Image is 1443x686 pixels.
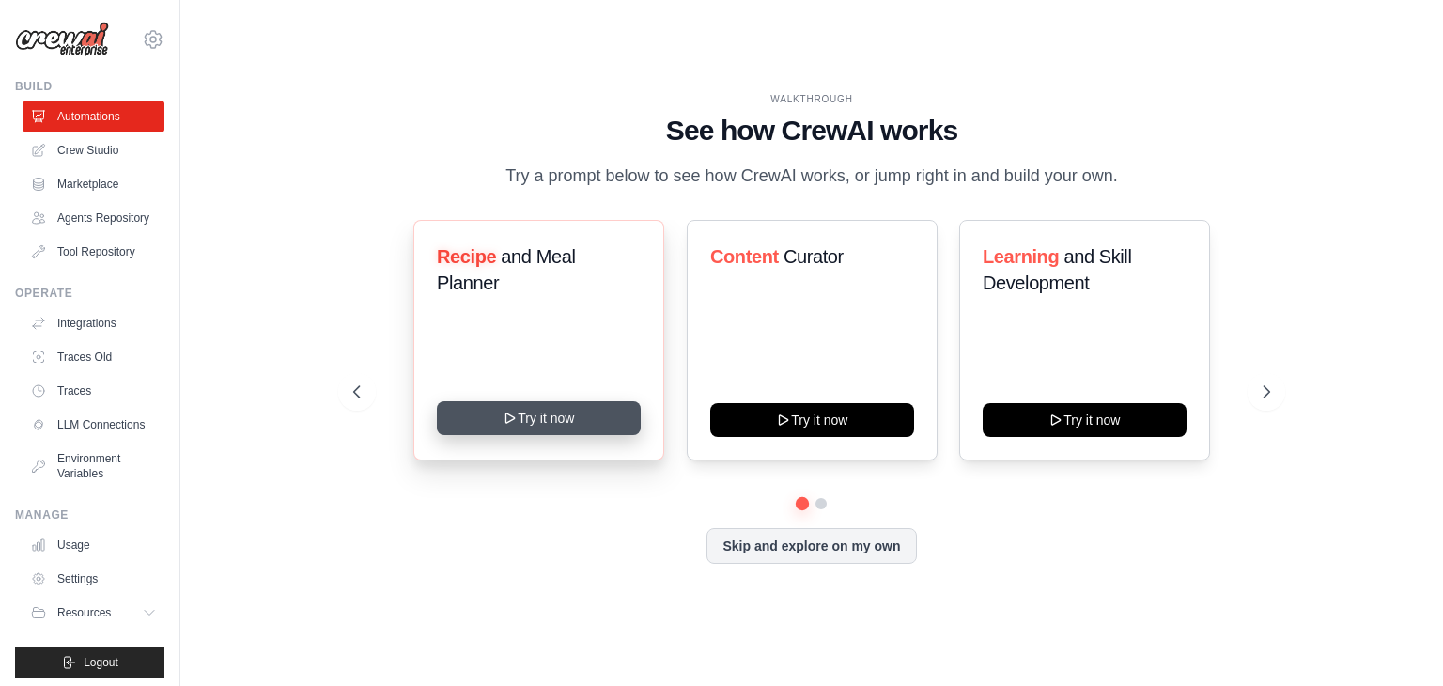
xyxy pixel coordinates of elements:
[23,410,164,440] a: LLM Connections
[23,135,164,165] a: Crew Studio
[15,647,164,678] button: Logout
[15,22,109,57] img: Logo
[23,101,164,132] a: Automations
[23,342,164,372] a: Traces Old
[23,237,164,267] a: Tool Repository
[23,169,164,199] a: Marketplace
[1349,596,1443,686] iframe: Chat Widget
[784,246,844,267] span: Curator
[23,308,164,338] a: Integrations
[353,114,1270,148] h1: See how CrewAI works
[84,655,118,670] span: Logout
[437,401,641,435] button: Try it now
[710,246,779,267] span: Content
[23,598,164,628] button: Resources
[23,376,164,406] a: Traces
[15,507,164,522] div: Manage
[57,605,111,620] span: Resources
[983,246,1059,267] span: Learning
[23,564,164,594] a: Settings
[23,203,164,233] a: Agents Repository
[353,92,1270,106] div: WALKTHROUGH
[706,528,916,564] button: Skip and explore on my own
[710,403,914,437] button: Try it now
[983,403,1187,437] button: Try it now
[15,286,164,301] div: Operate
[437,246,496,267] span: Recipe
[23,530,164,560] a: Usage
[23,444,164,489] a: Environment Variables
[15,79,164,94] div: Build
[496,163,1127,190] p: Try a prompt below to see how CrewAI works, or jump right in and build your own.
[437,246,575,293] span: and Meal Planner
